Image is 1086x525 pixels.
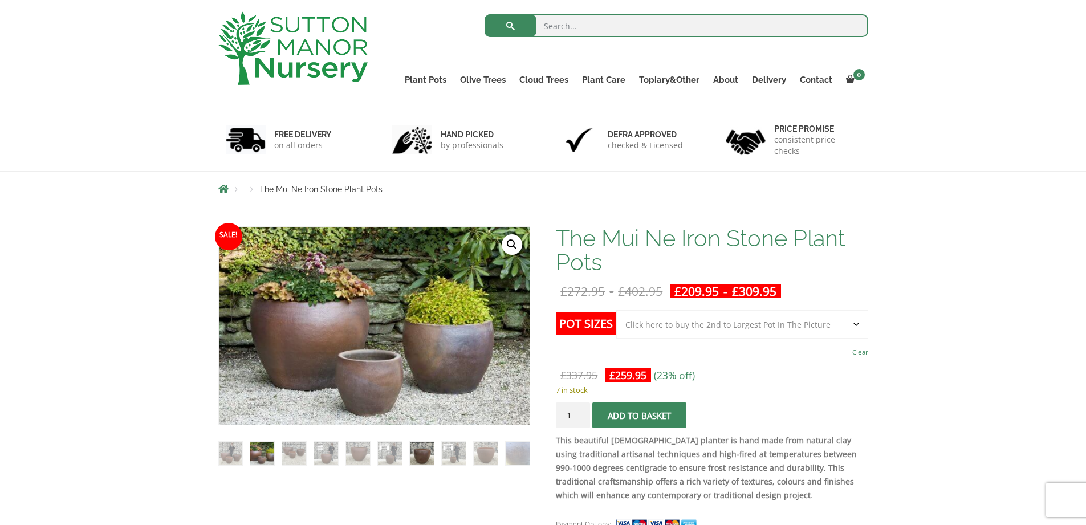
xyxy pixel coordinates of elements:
span: £ [732,283,739,299]
del: - [556,284,667,298]
a: Clear options [852,344,868,360]
img: The Mui Ne Iron Stone Plant Pots - Image 7 [410,442,433,465]
h6: FREE DELIVERY [274,129,331,140]
p: on all orders [274,140,331,151]
img: 1.jpg [226,125,266,154]
img: The Mui Ne Iron Stone Plant Pots - Image 4 [314,442,337,465]
img: The Mui Ne Iron Stone Plant Pots - Image 10 [506,442,529,465]
img: 4.jpg [726,123,766,157]
img: The Mui Ne Iron Stone Plant Pots - Image 5 [346,442,369,465]
span: £ [560,283,567,299]
nav: Breadcrumbs [218,184,868,193]
h6: hand picked [441,129,503,140]
p: checked & Licensed [608,140,683,151]
strong: This beautiful [DEMOGRAPHIC_DATA] planter is hand made from natural clay using traditional artisa... [556,435,857,500]
h6: Defra approved [608,129,683,140]
p: consistent price checks [774,134,861,157]
span: £ [674,283,681,299]
span: (23% off) [654,368,695,382]
a: 0 [839,72,868,88]
input: Search... [485,14,868,37]
img: 2.jpg [392,125,432,154]
span: 0 [853,69,865,80]
span: £ [618,283,625,299]
img: The Mui Ne Iron Stone Plant Pots - Image 6 [378,442,401,465]
img: The Mui Ne Iron Stone Plant Pots [219,442,242,465]
label: Pot Sizes [556,312,616,335]
ins: - [670,284,781,298]
h6: Price promise [774,124,861,134]
img: The Mui Ne Iron Stone Plant Pots - Image 2 [250,442,274,465]
button: Add to basket [592,402,686,428]
a: Plant Care [575,72,632,88]
bdi: 402.95 [618,283,662,299]
img: The Mui Ne Iron Stone Plant Pots - Image 9 [474,442,497,465]
a: Olive Trees [453,72,513,88]
a: Topiary&Other [632,72,706,88]
h1: The Mui Ne Iron Stone Plant Pots [556,226,868,274]
bdi: 337.95 [560,368,597,382]
a: About [706,72,745,88]
span: Sale! [215,223,242,250]
a: Plant Pots [398,72,453,88]
img: logo [218,11,368,85]
p: . [556,434,868,502]
img: The Mui Ne Iron Stone Plant Pots - Image 3 [282,442,306,465]
bdi: 309.95 [732,283,776,299]
a: Contact [793,72,839,88]
p: by professionals [441,140,503,151]
span: £ [609,368,615,382]
input: Product quantity [556,402,590,428]
bdi: 272.95 [560,283,605,299]
a: Cloud Trees [513,72,575,88]
p: 7 in stock [556,383,868,397]
img: The Mui Ne Iron Stone Plant Pots - Image 8 [442,442,465,465]
a: Delivery [745,72,793,88]
bdi: 259.95 [609,368,646,382]
a: View full-screen image gallery [502,234,522,255]
img: 3.jpg [559,125,599,154]
span: The Mui Ne Iron Stone Plant Pots [259,185,383,194]
bdi: 209.95 [674,283,719,299]
span: £ [560,368,566,382]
